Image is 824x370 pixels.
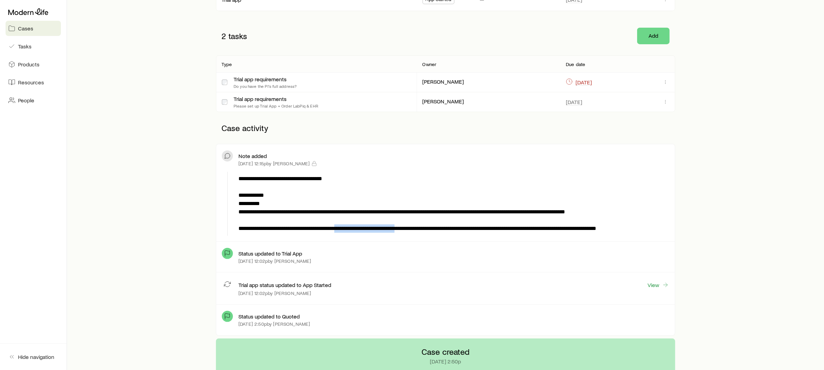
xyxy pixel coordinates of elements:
p: [DATE] 12:02p by [PERSON_NAME] [238,258,311,264]
p: Please set up Trial App + Order LabPiq & EHR [234,103,318,109]
p: [DATE] 12:02p by [PERSON_NAME] [238,290,311,296]
p: [DATE] 2:50p [430,358,461,365]
span: Hide navigation [18,353,54,360]
span: [DATE] [566,99,582,105]
span: Cases [18,25,33,32]
a: Cases [6,21,61,36]
a: Tasks [6,39,61,54]
p: [DATE] 12:15p by [PERSON_NAME] [238,161,310,166]
a: Resources [6,75,61,90]
p: Due date [566,62,585,67]
p: [PERSON_NAME] [423,98,464,106]
a: View [647,281,669,289]
span: Resources [18,79,44,86]
p: Type [221,62,232,67]
p: 2 tasks [216,26,632,46]
span: People [18,97,34,104]
a: Products [6,57,61,72]
p: Trial app requirements [234,76,297,83]
p: [DATE] 2:50p by [PERSON_NAME] [238,321,310,327]
p: Case created [422,347,470,357]
p: Status updated to Quoted [238,313,300,320]
p: Trial app status updated to App Started [238,281,331,288]
a: People [6,93,61,108]
p: Trial app requirements [234,95,318,102]
button: Add [637,28,670,44]
span: [DATE] [576,79,592,86]
p: Status updated to Trial App [238,250,302,257]
p: Note added [238,152,267,159]
p: [PERSON_NAME] [423,78,464,86]
p: Do you have the PI's full address? [234,83,297,89]
span: Tasks [18,43,31,50]
p: Case activity [216,118,675,138]
p: Owner [423,62,437,67]
span: Products [18,61,39,68]
button: Hide navigation [6,349,61,364]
